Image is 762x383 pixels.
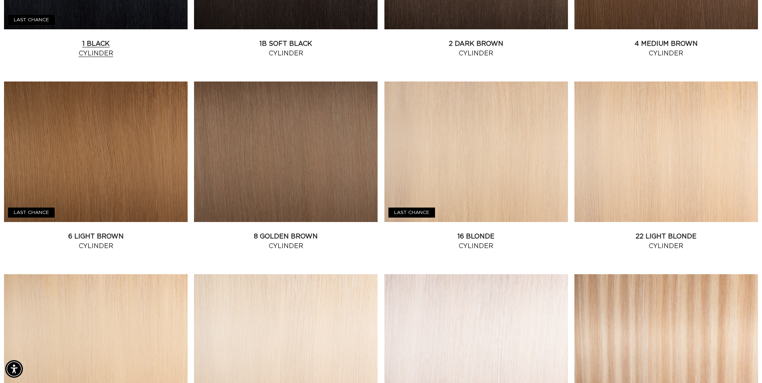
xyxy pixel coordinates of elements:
a: 16 Blonde Cylinder [384,232,568,251]
a: 2 Dark Brown Cylinder [384,39,568,58]
div: Accessibility Menu [5,360,23,378]
a: 1B Soft Black Cylinder [194,39,378,58]
a: 6 Light Brown Cylinder [4,232,188,251]
iframe: Chat Widget [722,344,762,383]
a: 8 Golden Brown Cylinder [194,232,378,251]
a: 1 Black Cylinder [4,39,188,58]
a: 4 Medium Brown Cylinder [574,39,758,58]
a: 22 Light Blonde Cylinder [574,232,758,251]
